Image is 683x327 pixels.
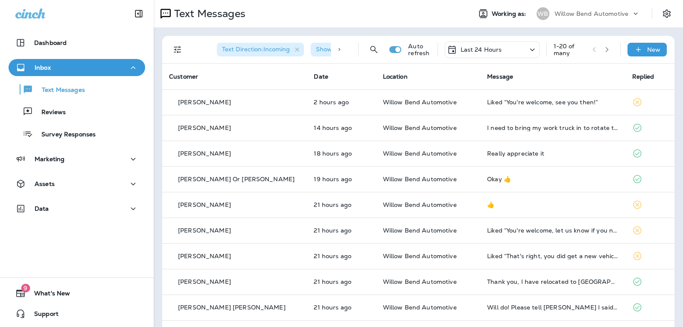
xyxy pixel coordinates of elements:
span: Date [314,73,328,80]
p: Sep 10, 2025 12:57 PM [314,304,369,311]
div: 1 - 20 of many [554,43,586,56]
p: Data [35,205,49,212]
div: WB [537,7,549,20]
span: Willow Bend Automotive [383,303,457,311]
button: Collapse Sidebar [127,5,151,22]
button: Search Messages [365,41,382,58]
span: Text Direction : Incoming [222,45,290,53]
p: Dashboard [34,39,67,46]
span: What's New [26,290,70,300]
p: Sep 11, 2025 08:26 AM [314,99,369,106]
span: Customer [169,73,198,80]
button: Inbox [9,59,145,76]
p: [PERSON_NAME] [178,99,231,106]
p: New [647,46,660,53]
p: [PERSON_NAME] [178,201,231,208]
span: Replied [632,73,654,80]
p: Sep 10, 2025 08:30 PM [314,124,369,131]
p: Sep 10, 2025 01:40 PM [314,201,369,208]
div: Liked “You're welcome, let us know if you need anything in the future 😀” [487,227,618,234]
div: Okay 👍 [487,176,618,183]
p: Sep 10, 2025 01:01 PM [314,278,369,285]
span: Willow Bend Automotive [383,227,457,234]
button: Assets [9,175,145,192]
span: Working as: [492,10,528,18]
div: Liked “You're welcome, see you then!” [487,99,618,106]
div: Text Direction:Incoming [217,43,304,56]
div: I need to bring my work truck in to rotate the tires. My problem is that it's very hard to schedu... [487,124,618,131]
span: 9 [21,284,30,292]
span: Willow Bend Automotive [383,175,457,183]
p: Willow Bend Automotive [555,10,628,17]
p: [PERSON_NAME] [178,150,231,157]
span: Willow Bend Automotive [383,252,457,260]
span: Location [383,73,408,80]
p: Text Messages [171,7,245,20]
span: Message [487,73,513,80]
div: Thank you, I have relocated to Grand Island, NY [487,278,618,285]
p: Text Messages [33,86,85,94]
button: Support [9,305,145,322]
p: [PERSON_NAME] [178,124,231,131]
button: Marketing [9,150,145,168]
span: Show Start/Stop/Unsubscribe : true [316,45,419,53]
p: [PERSON_NAME] Or [PERSON_NAME] [178,176,295,183]
p: Sep 10, 2025 04:25 PM [314,150,369,157]
p: Inbox [35,64,51,71]
p: Assets [35,180,55,187]
span: Willow Bend Automotive [383,98,457,106]
button: Settings [659,6,674,21]
button: Dashboard [9,34,145,51]
span: Willow Bend Automotive [383,278,457,286]
p: Auto refresh [408,43,430,56]
p: [PERSON_NAME] [178,227,231,234]
p: Reviews [33,109,66,117]
div: Will do! Please tell Linda I said hi and goodbye! [487,304,618,311]
span: Willow Bend Automotive [383,124,457,132]
span: Support [26,310,58,321]
div: Really appreciate it [487,150,618,157]
div: 👍 [487,201,618,208]
div: Liked “That's right, you did get a new vehicle! Let us know if you need anything in the future an... [487,253,618,259]
button: Filters [169,41,186,58]
p: Sep 10, 2025 01:17 PM [314,253,369,259]
button: Data [9,200,145,217]
button: 9What's New [9,285,145,302]
p: Sep 10, 2025 02:57 PM [314,176,369,183]
div: Show Start/Stop/Unsubscribe:true [311,43,433,56]
button: Reviews [9,103,145,121]
p: [PERSON_NAME] [PERSON_NAME] [178,304,286,311]
p: [PERSON_NAME] [178,253,231,259]
button: Text Messages [9,80,145,98]
p: Marketing [35,156,64,162]
button: Survey Responses [9,125,145,143]
span: Willow Bend Automotive [383,150,457,157]
p: Survey Responses [33,131,96,139]
p: [PERSON_NAME] [178,278,231,285]
span: Willow Bend Automotive [383,201,457,209]
p: Last 24 Hours [461,46,502,53]
p: Sep 10, 2025 01:20 PM [314,227,369,234]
